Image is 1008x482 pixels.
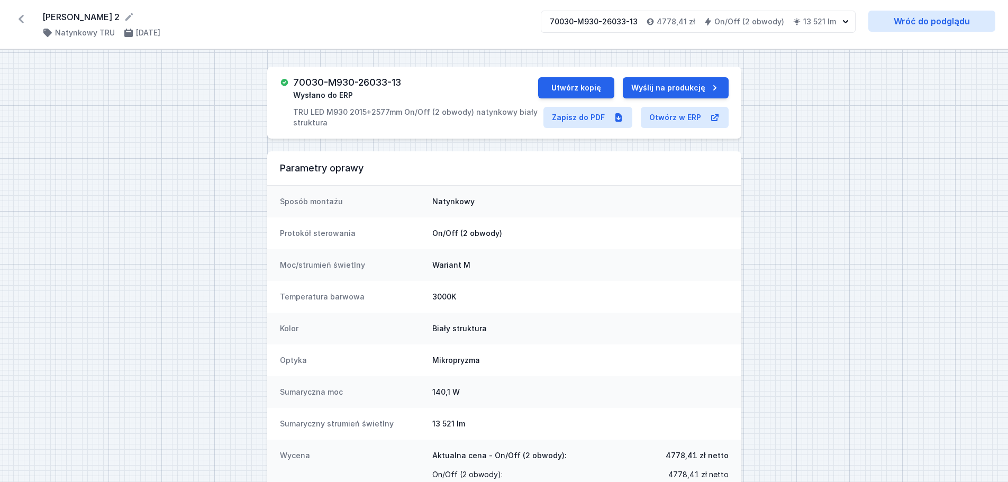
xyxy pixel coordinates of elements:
[280,419,424,429] dt: Sumaryczny strumień świetlny
[124,12,134,22] button: Edytuj nazwę projektu
[280,196,424,207] dt: Sposób montażu
[432,323,729,334] dd: Biały struktura
[432,387,729,397] dd: 140,1 W
[641,107,729,128] a: Otwórz w ERP
[280,292,424,302] dt: Temperatura barwowa
[543,107,632,128] a: Zapisz do PDF
[550,16,638,27] div: 70030-M930-26033-13
[803,16,836,27] h4: 13 521 lm
[280,355,424,366] dt: Optyka
[293,90,353,101] span: Wysłano do ERP
[541,11,856,33] button: 70030-M930-26033-134778,41 złOn/Off (2 obwody)13 521 lm
[280,228,424,239] dt: Protokół sterowania
[432,467,503,482] span: On/Off (2 obwody) :
[668,467,729,482] span: 4778,41 zł netto
[538,77,614,98] button: Utwórz kopię
[280,387,424,397] dt: Sumaryczna moc
[432,260,729,270] dd: Wariant M
[623,77,729,98] button: Wyślij na produkcję
[432,450,567,461] span: Aktualna cena - On/Off (2 obwody):
[868,11,995,32] a: Wróć do podglądu
[432,355,729,366] dd: Mikropryzma
[42,11,528,23] form: [PERSON_NAME] 2
[666,450,729,461] span: 4778,41 zł netto
[293,77,401,88] h3: 70030-M930-26033-13
[280,162,729,175] h3: Parametry oprawy
[657,16,695,27] h4: 4778,41 zł
[432,419,729,429] dd: 13 521 lm
[432,228,729,239] dd: On/Off (2 obwody)
[136,28,160,38] h4: [DATE]
[55,28,115,38] h4: Natynkowy TRU
[293,107,538,128] p: TRU LED M930 2015+2577mm On/Off (2 obwody) natynkowy biały struktura
[432,196,729,207] dd: Natynkowy
[714,16,784,27] h4: On/Off (2 obwody)
[280,323,424,334] dt: Kolor
[280,260,424,270] dt: Moc/strumień świetlny
[432,292,729,302] dd: 3000K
